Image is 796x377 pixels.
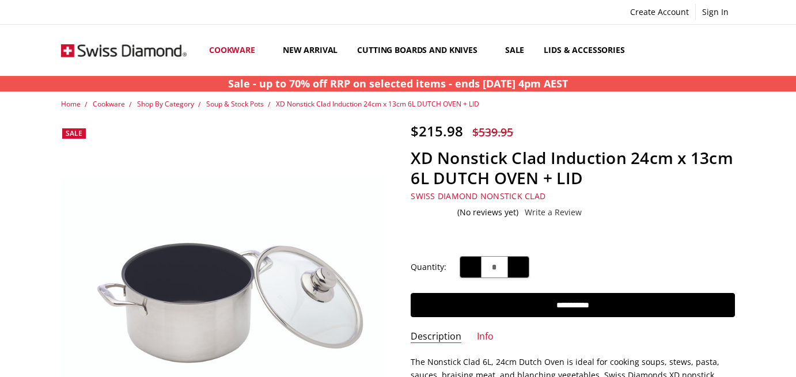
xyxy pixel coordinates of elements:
a: New arrival [273,25,347,76]
a: Cutting boards and knives [347,25,495,76]
a: Sign In [696,4,735,20]
label: Quantity: [411,261,446,273]
a: Write a Review [525,208,582,217]
a: Cookware [199,25,273,76]
span: $215.98 [411,121,463,140]
a: Info [477,330,494,344]
a: Soup & Stock Pots [206,99,264,109]
span: $539.95 [472,124,513,140]
span: (No reviews yet) [457,208,518,217]
h1: XD Nonstick Clad Induction 24cm x 13cm 6L DUTCH OVEN + LID [411,148,735,188]
img: Free Shipping On Every Order [61,25,187,75]
a: Sale [495,25,534,76]
span: Sale [66,128,82,138]
a: Swiss Diamond Nonstick Clad [411,191,545,201]
a: XD Nonstick Clad Induction 24cm x 13cm 6L DUTCH OVEN + LID [276,99,479,109]
a: Home [61,99,81,109]
a: Cookware [93,99,125,109]
a: Top Sellers [643,25,712,76]
strong: Sale - up to 70% off RRP on selected items - ends [DATE] 4pm AEST [228,77,568,90]
a: Shop By Category [137,99,194,109]
a: Lids & Accessories [534,25,642,76]
a: Create Account [624,4,695,20]
a: Description [411,330,461,344]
